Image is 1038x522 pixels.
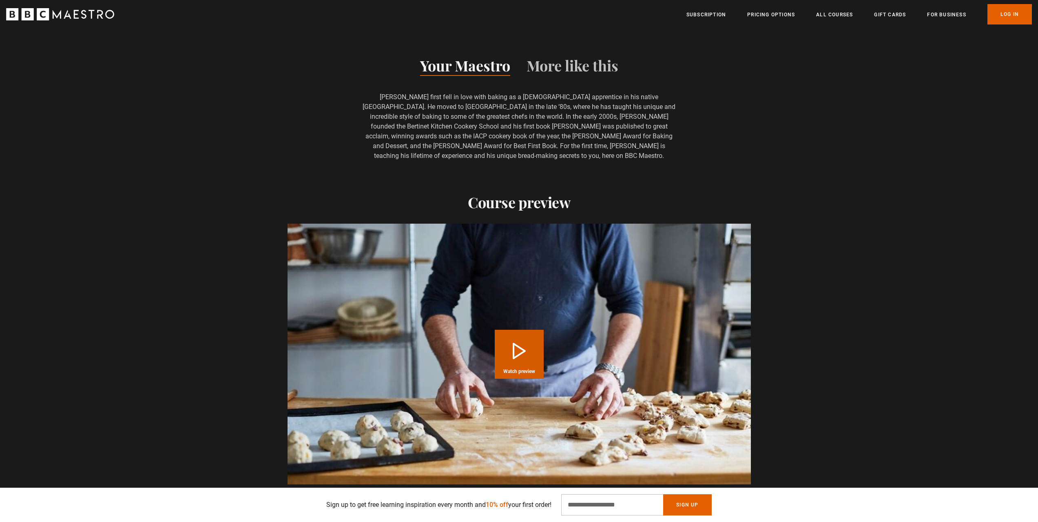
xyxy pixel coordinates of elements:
[816,11,853,19] a: All Courses
[288,193,751,211] h2: Course preview
[663,494,711,515] button: Sign Up
[288,224,751,484] video-js: Video Player
[326,500,551,510] p: Sign up to get free learning inspiration every month and your first order!
[747,11,795,19] a: Pricing Options
[686,4,1032,24] nav: Primary
[987,4,1032,24] a: Log In
[6,8,114,20] svg: BBC Maestro
[361,92,677,161] p: [PERSON_NAME] first fell in love with baking as a [DEMOGRAPHIC_DATA] apprentice in his native [GE...
[874,11,906,19] a: Gift Cards
[927,11,966,19] a: For business
[486,501,508,509] span: 10% off
[420,59,510,76] button: Your Maestro
[503,369,535,374] span: Watch preview
[686,11,726,19] a: Subscription
[495,330,544,379] button: Play Course overview for Bread Making with Richard Bertinet
[527,59,618,76] button: More like this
